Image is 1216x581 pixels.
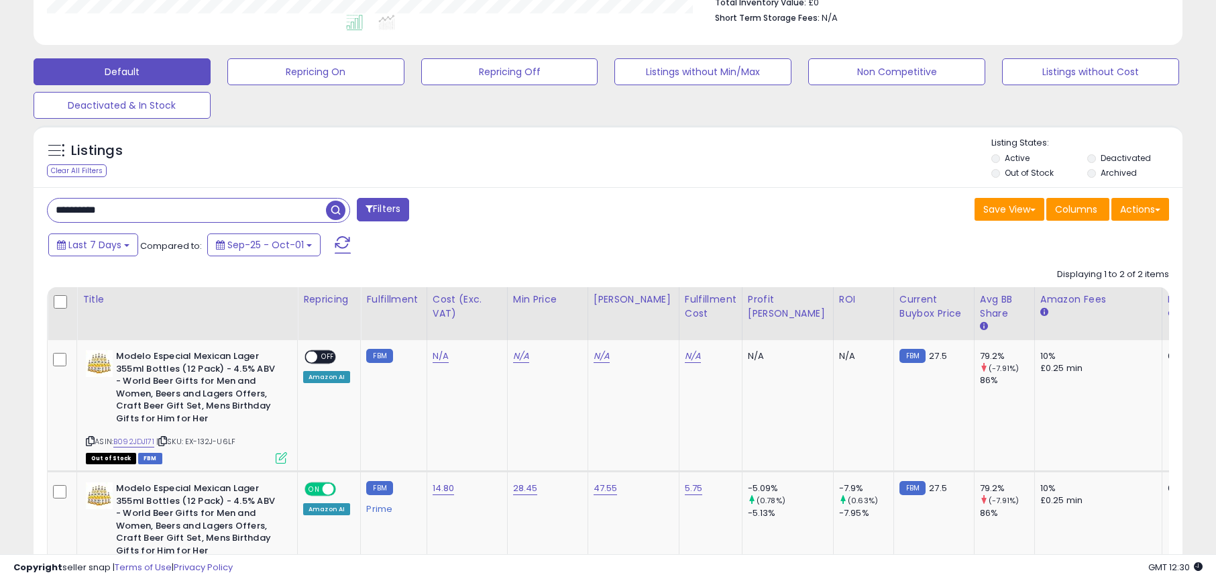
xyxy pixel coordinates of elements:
a: N/A [513,350,529,363]
span: ON [306,484,323,495]
span: FBM [138,453,162,464]
div: Profit [PERSON_NAME] [748,293,828,321]
small: (-7.91%) [989,363,1019,374]
button: Repricing Off [421,58,598,85]
a: Terms of Use [115,561,172,574]
small: Amazon Fees. [1040,307,1048,319]
small: FBM [899,481,926,495]
small: FBM [899,349,926,363]
strong: Copyright [13,561,62,574]
div: Current Buybox Price [899,293,969,321]
span: 27.5 [929,350,947,362]
p: Listing States: [991,137,1182,150]
span: 27.5 [929,482,947,494]
div: -5.13% [748,507,833,519]
div: Repricing [303,293,355,307]
button: Save View [975,198,1044,221]
button: Actions [1111,198,1169,221]
div: -7.9% [839,482,893,494]
small: (0.63%) [848,495,878,506]
small: FBM [366,481,392,495]
label: Out of Stock [1005,167,1054,178]
label: Archived [1101,167,1137,178]
div: 0 [1168,482,1209,494]
div: Displaying 1 to 2 of 2 items [1057,268,1169,281]
div: 79.2% [980,350,1034,362]
span: OFF [317,352,339,363]
button: Columns [1046,198,1109,221]
span: All listings that are currently out of stock and unavailable for purchase on Amazon [86,453,136,464]
button: Filters [357,198,409,221]
a: 47.55 [594,482,618,495]
div: Fulfillment Cost [685,293,736,321]
button: Default [34,58,211,85]
a: Privacy Policy [174,561,233,574]
span: 2025-10-9 12:30 GMT [1148,561,1203,574]
div: £0.25 min [1040,362,1152,374]
div: 10% [1040,350,1152,362]
div: Amazon Fees [1040,293,1156,307]
div: Clear All Filters [47,164,107,177]
div: Title [82,293,292,307]
a: N/A [433,350,449,363]
button: Repricing On [227,58,404,85]
a: N/A [594,350,610,363]
div: Amazon AI [303,371,350,383]
div: ASIN: [86,350,287,462]
button: Non Competitive [808,58,985,85]
label: Deactivated [1101,152,1151,164]
img: 51AUg9qIBjL._SL40_.jpg [86,350,113,377]
div: Cost (Exc. VAT) [433,293,502,321]
span: | SKU: EX-132J-U6LF [156,436,235,447]
small: (0.78%) [757,495,785,506]
img: 51AUg9qIBjL._SL40_.jpg [86,482,113,509]
a: B092JDJ171 [113,436,154,447]
div: Fulfillable Quantity [1168,293,1214,321]
div: ROI [839,293,888,307]
b: Modelo Especial Mexican Lager 355ml Bottles (12 Pack) - 4.5% ABV - World Beer Gifts for Men and W... [116,350,279,428]
span: N/A [822,11,838,24]
div: 86% [980,374,1034,386]
span: OFF [334,484,355,495]
div: [PERSON_NAME] [594,293,673,307]
div: Avg BB Share [980,293,1029,321]
span: Compared to: [140,240,202,252]
div: seller snap | | [13,562,233,574]
div: £0.25 min [1040,494,1152,507]
button: Listings without Cost [1002,58,1179,85]
label: Active [1005,152,1030,164]
div: Fulfillment [366,293,421,307]
button: Sep-25 - Oct-01 [207,233,321,256]
div: -7.95% [839,507,893,519]
a: 14.80 [433,482,455,495]
a: 28.45 [513,482,538,495]
span: Sep-25 - Oct-01 [227,238,304,252]
div: N/A [839,350,883,362]
b: Short Term Storage Fees: [715,12,820,23]
div: 10% [1040,482,1152,494]
b: Modelo Especial Mexican Lager 355ml Bottles (12 Pack) - 4.5% ABV - World Beer Gifts for Men and W... [116,482,279,560]
div: Min Price [513,293,582,307]
div: Amazon AI [303,503,350,515]
a: 5.75 [685,482,703,495]
div: N/A [748,350,823,362]
div: 86% [980,507,1034,519]
button: Last 7 Days [48,233,138,256]
h5: Listings [71,142,123,160]
a: N/A [685,350,701,363]
button: Deactivated & In Stock [34,92,211,119]
span: Last 7 Days [68,238,121,252]
div: -5.09% [748,482,833,494]
div: 0 [1168,350,1209,362]
span: Columns [1055,203,1097,216]
small: Avg BB Share. [980,321,988,333]
div: 79.2% [980,482,1034,494]
button: Listings without Min/Max [614,58,791,85]
small: FBM [366,349,392,363]
small: (-7.91%) [989,495,1019,506]
div: Prime [366,498,416,515]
